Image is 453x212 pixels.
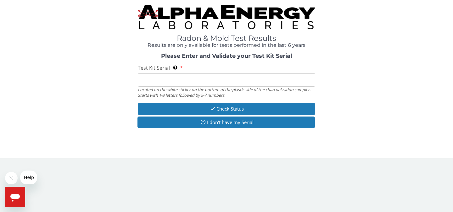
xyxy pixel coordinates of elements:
span: Test Kit Serial [138,64,170,71]
button: Check Status [138,103,315,115]
h1: Radon & Mold Test Results [138,34,315,42]
button: I don't have my Serial [137,117,315,128]
h4: Results are only available for tests performed in the last 6 years [138,42,315,48]
img: TightCrop.jpg [138,5,315,29]
iframe: Close message [5,172,18,184]
strong: Please Enter and Validate your Test Kit Serial [161,52,292,59]
iframe: Message from company [20,171,37,184]
iframe: Button to launch messaging window [5,187,25,207]
div: Located on the white sticker on the bottom of the plastic side of the charcoal radon sampler. Sta... [138,87,315,98]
